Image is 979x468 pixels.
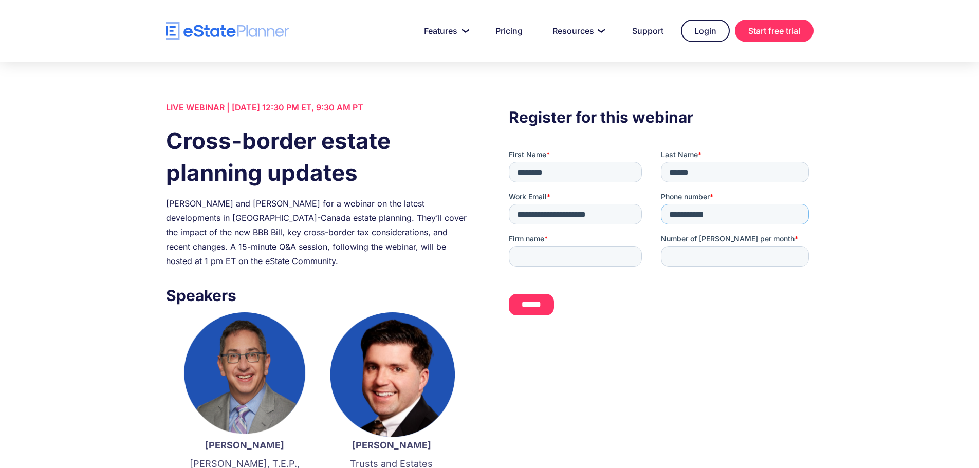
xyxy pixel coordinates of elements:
[166,100,470,115] div: LIVE WEBINAR | [DATE] 12:30 PM ET, 9:30 AM PT
[509,149,813,324] iframe: Form 0
[620,21,676,41] a: Support
[352,440,431,451] strong: [PERSON_NAME]
[735,20,814,42] a: Start free trial
[166,22,289,40] a: home
[681,20,730,42] a: Login
[205,440,284,451] strong: [PERSON_NAME]
[166,196,470,268] div: [PERSON_NAME] and [PERSON_NAME] for a webinar on the latest developments in [GEOGRAPHIC_DATA]-Can...
[166,284,470,307] h3: Speakers
[483,21,535,41] a: Pricing
[166,125,470,189] h1: Cross-border estate planning updates
[540,21,615,41] a: Resources
[509,105,813,129] h3: Register for this webinar
[412,21,478,41] a: Features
